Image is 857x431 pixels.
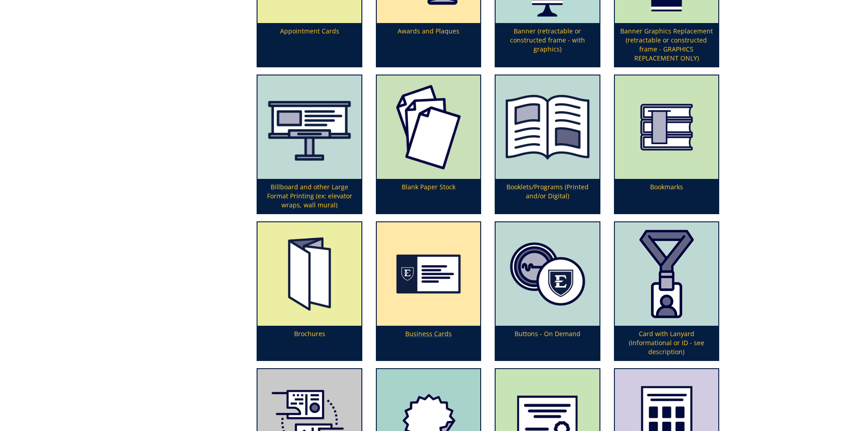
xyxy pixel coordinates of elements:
p: Banner (retractable or constructed frame - with graphics) [496,23,599,66]
img: blank%20paper-65568471efb8f2.36674323.png [377,75,480,179]
a: Business Cards [377,222,480,360]
p: Buttons - On Demand [496,326,599,360]
p: Booklets/Programs (Printed and/or Digital) [496,179,599,213]
a: Booklets/Programs (Printed and/or Digital) [496,75,599,213]
p: Brochures [258,326,361,360]
p: Billboard and other Large Format Printing (ex: elevator wraps, wall mural) [258,179,361,213]
p: Appointment Cards [258,23,361,66]
img: booklet%20or%20program-655684906987b4.38035964.png [496,75,599,179]
a: Brochures [258,222,361,360]
p: Business Cards [377,326,480,360]
img: canvas-5fff48368f7674.25692951.png [258,75,361,179]
p: Awards and Plaques [377,23,480,66]
img: buttons-6556850c435158.61892814.png [496,222,599,326]
a: Billboard and other Large Format Printing (ex: elevator wraps, wall mural) [258,75,361,213]
a: Buttons - On Demand [496,222,599,360]
p: Card with Lanyard (Informational or ID - see description) [615,326,718,360]
p: Bookmarks [615,179,718,213]
img: bookmarks-655684c13eb552.36115741.png [615,75,718,179]
img: business%20cards-655684f769de13.42776325.png [377,222,480,326]
a: Bookmarks [615,75,718,213]
a: Card with Lanyard (Informational or ID - see description) [615,222,718,360]
img: card%20with%20lanyard-64d29bdf945cd3.52638038.png [615,222,718,326]
p: Blank Paper Stock [377,179,480,213]
a: Blank Paper Stock [377,75,480,213]
img: brochures-655684ddc17079.69539308.png [258,222,361,326]
p: Banner Graphics Replacement (retractable or constructed frame - GRAPHICS REPLACEMENT ONLY) [615,23,718,66]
